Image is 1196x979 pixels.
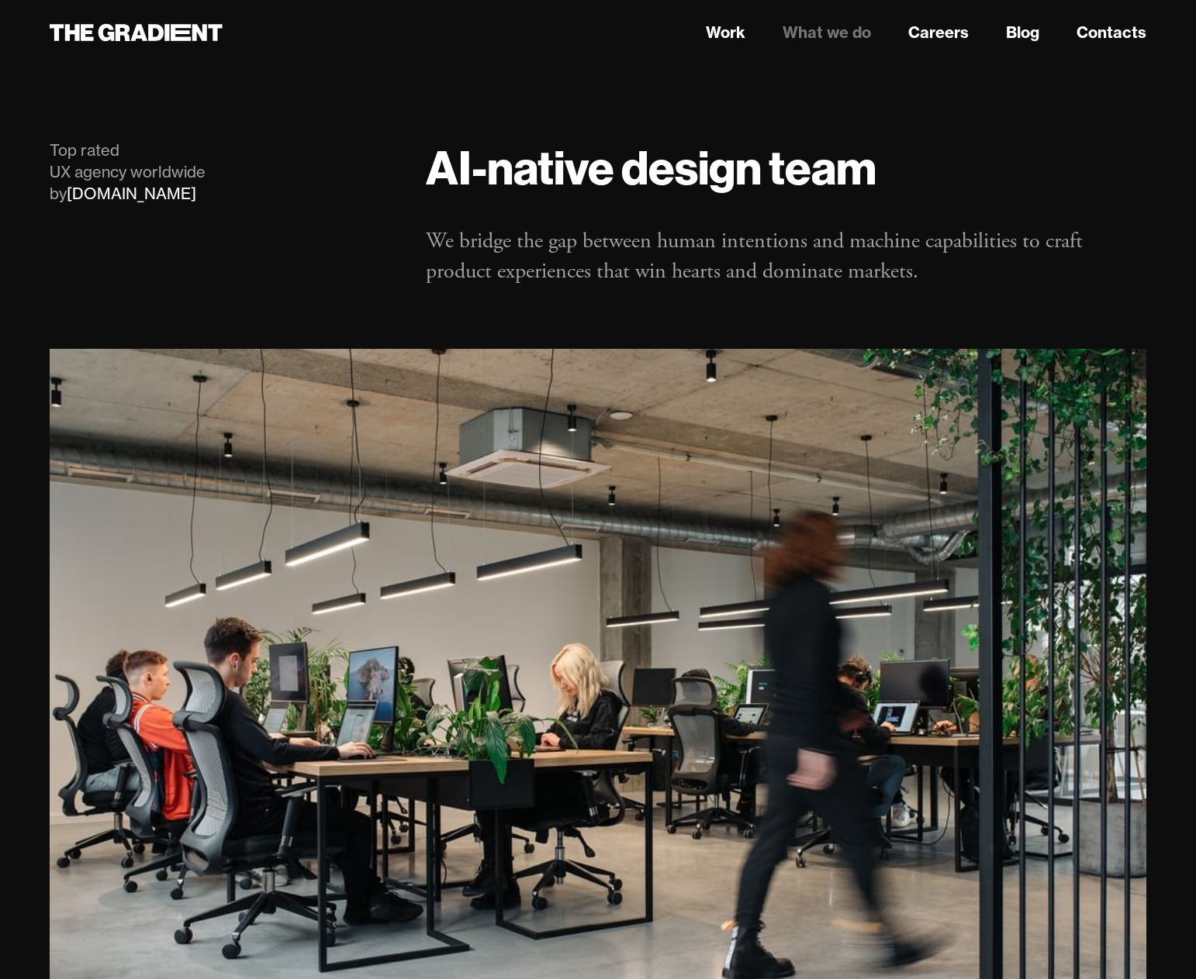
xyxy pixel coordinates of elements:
[426,140,1146,195] h1: AI-native design team
[67,184,196,203] a: [DOMAIN_NAME]
[908,21,969,44] a: Careers
[426,226,1146,287] p: We bridge the gap between human intentions and machine capabilities to craft product experiences ...
[50,140,395,205] div: Top rated UX agency worldwide by
[1006,21,1039,44] a: Blog
[1077,21,1146,44] a: Contacts
[706,21,745,44] a: Work
[783,21,871,44] a: What we do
